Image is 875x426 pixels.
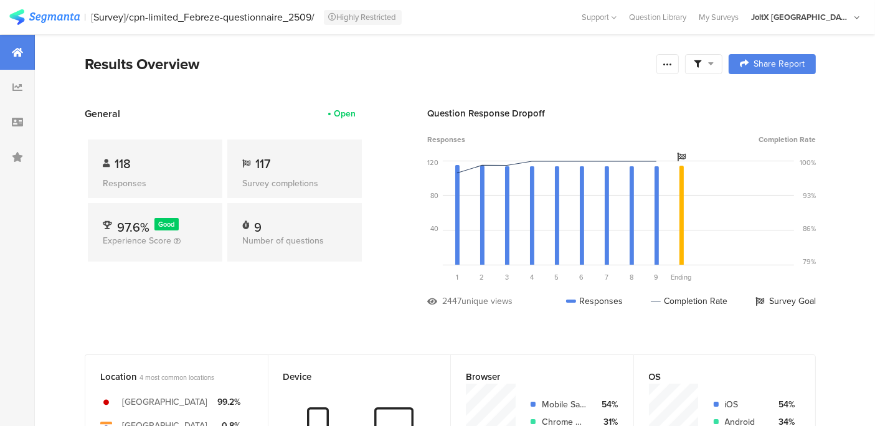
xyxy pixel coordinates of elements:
[140,372,214,382] span: 4 most common locations
[542,398,587,411] div: Mobile Safari
[242,177,347,190] div: Survey completions
[324,10,402,25] div: Highly Restricted
[630,272,633,282] span: 8
[605,272,608,282] span: 7
[803,191,816,201] div: 93%
[456,272,458,282] span: 1
[217,395,240,409] div: 99.2%
[427,134,465,145] span: Responses
[649,370,780,384] div: OS
[693,11,745,23] a: My Surveys
[9,9,80,25] img: segmanta logo
[677,153,686,161] i: Survey Goal
[669,272,694,282] div: Ending
[283,370,415,384] div: Device
[103,177,207,190] div: Responses
[530,272,534,282] span: 4
[442,295,461,308] div: 2447
[100,370,232,384] div: Location
[751,11,851,23] div: JoltX [GEOGRAPHIC_DATA]
[725,398,764,411] div: iOS
[597,398,618,411] div: 54%
[427,107,816,120] div: Question Response Dropoff
[122,395,207,409] div: [GEOGRAPHIC_DATA]
[582,7,617,27] div: Support
[623,11,693,23] a: Question Library
[85,107,120,121] span: General
[755,295,816,308] div: Survey Goal
[803,224,816,234] div: 86%
[461,295,513,308] div: unique views
[773,398,795,411] div: 54%
[255,154,270,173] span: 117
[566,295,623,308] div: Responses
[115,154,131,173] span: 118
[505,272,509,282] span: 3
[103,234,171,247] span: Experience Score
[430,191,438,201] div: 80
[480,272,485,282] span: 2
[334,107,356,120] div: Open
[117,218,149,237] span: 97.6%
[759,134,816,145] span: Completion Rate
[655,272,659,282] span: 9
[85,10,87,24] div: |
[92,11,315,23] div: [Survey]/cpn-limited_Febreze-questionnaire_2509/
[803,257,816,267] div: 79%
[800,158,816,168] div: 100%
[85,53,650,75] div: Results Overview
[651,295,727,308] div: Completion Rate
[580,272,584,282] span: 6
[466,370,598,384] div: Browser
[254,218,262,230] div: 9
[159,219,175,229] span: Good
[427,158,438,168] div: 120
[430,224,438,234] div: 40
[754,60,805,69] span: Share Report
[555,272,559,282] span: 5
[242,234,324,247] span: Number of questions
